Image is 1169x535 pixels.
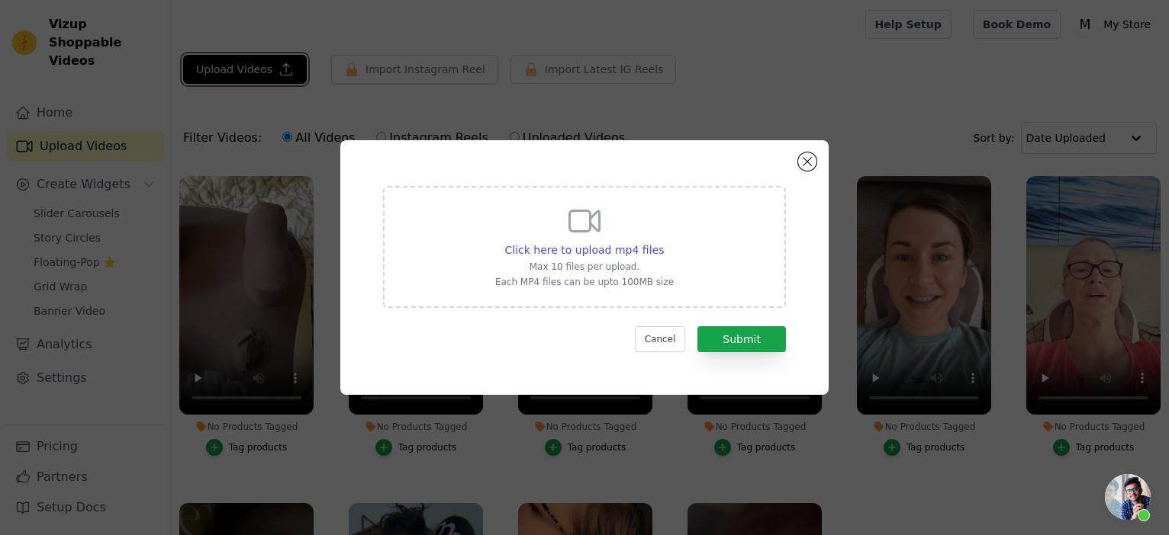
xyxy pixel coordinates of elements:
span: Click here to upload mp4 files [505,244,665,256]
a: Open chat [1105,474,1151,520]
p: Each MP4 files can be upto 100MB size [495,276,674,288]
p: Max 10 files per upload. [495,261,674,273]
button: Cancel [635,326,686,352]
button: Submit [697,326,786,352]
button: Close modal [798,152,816,171]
